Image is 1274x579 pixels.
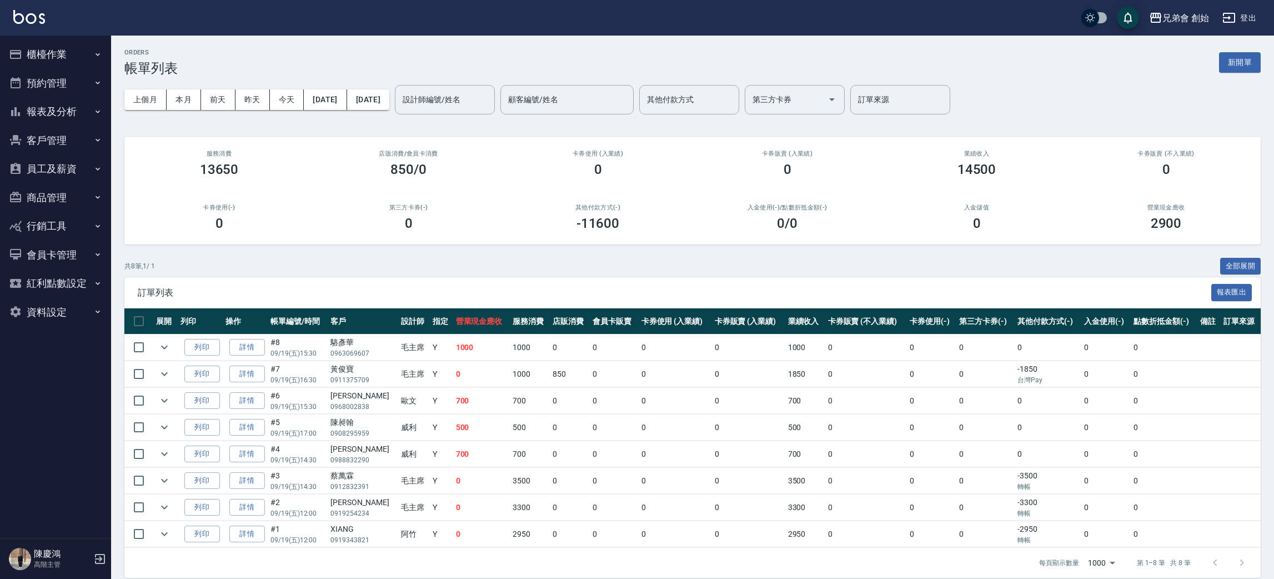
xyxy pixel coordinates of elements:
p: 台灣Pay [1017,375,1079,385]
div: 1000 [1084,548,1119,578]
p: 0908295959 [330,428,395,438]
td: Y [430,495,453,521]
td: 0 [1081,415,1131,441]
a: 詳情 [229,339,265,356]
td: 0 [1081,441,1131,467]
td: 0 [907,415,956,441]
td: Y [430,361,453,387]
button: 列印 [184,499,220,516]
th: 設計師 [398,308,430,335]
h3: 帳單列表 [124,61,178,76]
td: 0 [1081,388,1131,414]
a: 詳情 [229,366,265,383]
div: [PERSON_NAME] [330,390,395,402]
th: 列印 [178,308,223,335]
p: 第 1–8 筆 共 8 筆 [1137,558,1191,568]
td: 0 [1131,468,1197,494]
h2: 入金使用(-) /點數折抵金額(-) [706,204,869,211]
th: 卡券販賣 (不入業績) [825,308,907,335]
p: 轉帳 [1017,508,1079,518]
button: expand row [156,366,173,382]
h2: 業績收入 [895,150,1058,157]
td: #4 [268,441,328,467]
td: 2950 [510,521,550,547]
td: -3500 [1015,468,1081,494]
td: 0 [1015,335,1081,361]
th: 客戶 [328,308,398,335]
button: 今天 [270,89,304,110]
p: 09/19 (五) 14:30 [270,482,325,492]
td: 0 [453,468,510,494]
td: 850 [550,361,590,387]
td: 0 [590,495,638,521]
p: 0919254234 [330,508,395,518]
td: 毛主席 [398,361,430,387]
td: 0 [590,388,638,414]
th: 營業現金應收 [453,308,510,335]
td: 0 [1131,361,1197,387]
td: 0 [712,521,785,547]
a: 詳情 [229,526,265,543]
td: 0 [590,415,638,441]
button: 列印 [184,526,220,543]
td: 0 [550,335,590,361]
th: 卡券使用(-) [907,308,956,335]
td: Y [430,415,453,441]
td: 0 [956,521,1015,547]
td: 0 [825,415,907,441]
td: #6 [268,388,328,414]
td: 0 [825,335,907,361]
td: Y [430,388,453,414]
button: 預約管理 [4,69,107,98]
h3: 0 [784,162,791,177]
td: Y [430,468,453,494]
a: 詳情 [229,472,265,490]
td: 毛主席 [398,468,430,494]
img: Logo [13,10,45,24]
th: 備註 [1197,308,1221,335]
div: 兄弟會 創始 [1162,11,1209,25]
p: 0911375709 [330,375,395,385]
button: 客戶管理 [4,126,107,155]
td: 1000 [785,335,825,361]
td: 0 [590,521,638,547]
td: 0 [956,415,1015,441]
p: 09/19 (五) 15:30 [270,402,325,412]
td: 毛主席 [398,495,430,521]
td: 0 [1015,388,1081,414]
td: 0 [639,441,712,467]
td: 威利 [398,415,430,441]
button: expand row [156,392,173,409]
p: 0963069607 [330,348,395,358]
th: 展開 [153,308,178,335]
p: 09/19 (五) 15:30 [270,348,325,358]
td: 0 [639,361,712,387]
td: 0 [712,441,785,467]
td: 0 [956,441,1015,467]
button: save [1117,7,1139,29]
th: 卡券販賣 (入業績) [712,308,785,335]
td: 0 [1131,335,1197,361]
div: XIANG [330,523,395,535]
td: 0 [550,468,590,494]
p: 轉帳 [1017,535,1079,545]
button: 全部展開 [1220,258,1261,275]
p: 0968002838 [330,402,395,412]
td: -3300 [1015,495,1081,521]
td: 0 [590,441,638,467]
div: 蔡萬霖 [330,470,395,482]
th: 會員卡販賣 [590,308,638,335]
td: #8 [268,335,328,361]
th: 操作 [223,308,268,335]
p: 09/19 (五) 17:00 [270,428,325,438]
h3: 2900 [1151,216,1182,231]
td: 0 [907,521,956,547]
h2: ORDERS [124,49,178,56]
td: 0 [956,495,1015,521]
h3: 0 [973,216,981,231]
button: 列印 [184,446,220,463]
td: -1850 [1015,361,1081,387]
td: #7 [268,361,328,387]
button: 會員卡管理 [4,241,107,269]
td: #1 [268,521,328,547]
